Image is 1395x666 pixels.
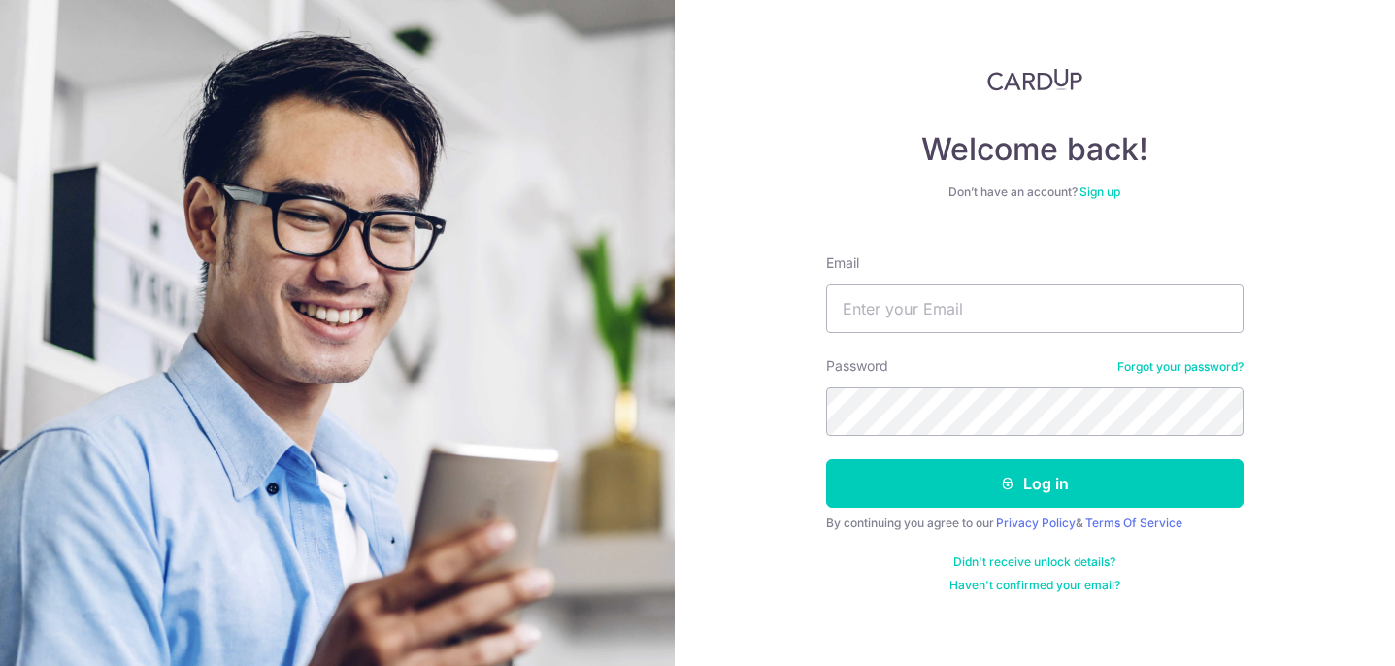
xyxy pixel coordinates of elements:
div: Don’t have an account? [826,184,1244,200]
a: Sign up [1079,184,1120,199]
a: Privacy Policy [996,516,1076,530]
a: Haven't confirmed your email? [949,578,1120,593]
div: By continuing you agree to our & [826,516,1244,531]
a: Terms Of Service [1085,516,1182,530]
label: Email [826,253,859,273]
input: Enter your Email [826,284,1244,333]
a: Didn't receive unlock details? [953,554,1115,570]
a: Forgot your password? [1117,359,1244,375]
label: Password [826,356,888,376]
button: Log in [826,459,1244,508]
img: CardUp Logo [987,68,1082,91]
h4: Welcome back! [826,130,1244,169]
